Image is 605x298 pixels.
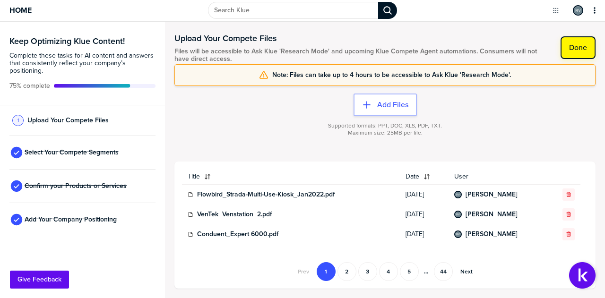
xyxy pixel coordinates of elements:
[434,262,453,281] button: Go to page 44
[188,173,200,180] span: Title
[358,262,377,281] button: Go to page 3
[348,129,423,136] span: Maximum size: 25MB per file.
[197,230,278,238] a: Conduent_Expert 6000.pdf
[466,211,518,218] a: [PERSON_NAME]
[406,173,419,180] span: Date
[292,262,315,281] button: Go to previous page
[328,122,442,129] span: Supported formats: PPT, DOC, XLS, PDF, TXT.
[466,230,518,238] a: [PERSON_NAME]
[569,43,587,52] label: Done
[406,211,443,218] span: [DATE]
[27,117,109,124] span: Upload Your Compete Files
[9,52,156,75] span: Complete these tasks for AI content and answers that consistently reflect your company’s position...
[10,271,69,289] button: Give Feedback
[406,191,443,198] span: [DATE]
[197,191,335,198] a: Flowbird_Strada-Multi-Use-Kiosk_Jan2022.pdf
[197,211,272,218] a: VenTek_Venstation_2.pdf
[569,262,596,289] button: Open Support Center
[174,33,551,44] h1: Upload Your Compete Files
[9,37,156,45] h3: Keep Optimizing Klue Content!
[455,231,461,237] img: ced9b30f170be31f2139604fa0fe14aa-sml.png
[454,191,462,198] div: Ryan Vander Ryk
[455,212,461,217] img: ced9b30f170be31f2139604fa0fe14aa-sml.png
[377,100,408,110] label: Add Files
[406,230,443,238] span: [DATE]
[378,2,397,19] div: Search Klue
[454,211,462,218] div: Ryan Vander Ryk
[455,192,461,197] img: ced9b30f170be31f2139604fa0fe14aa-sml.png
[400,262,419,281] button: Go to page 5
[9,6,32,14] span: Home
[25,149,119,156] span: Select Your Compete Segments
[466,191,518,198] a: [PERSON_NAME]
[572,4,584,17] a: Edit Profile
[454,173,543,180] span: User
[551,6,561,15] button: Open Drop
[574,6,582,15] img: ced9b30f170be31f2139604fa0fe14aa-sml.png
[454,230,462,238] div: Ryan Vander Ryk
[573,5,583,16] div: Ryan Vander Ryk
[174,48,551,63] span: Files will be accessible to Ask Klue 'Research Mode' and upcoming Klue Compete Agent automations....
[25,216,117,223] span: Add Your Company Positioning
[272,71,511,79] span: Note: Files can take up to 4 hours to be accessible to Ask Klue 'Research Mode'.
[379,262,398,281] button: Go to page 4
[208,2,378,19] input: Search Klue
[291,262,479,281] nav: Pagination Navigation
[25,182,127,190] span: Confirm your Products or Services
[17,117,19,124] span: 1
[337,262,356,281] button: Go to page 2
[455,262,478,281] button: Go to next page
[9,82,50,90] span: Active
